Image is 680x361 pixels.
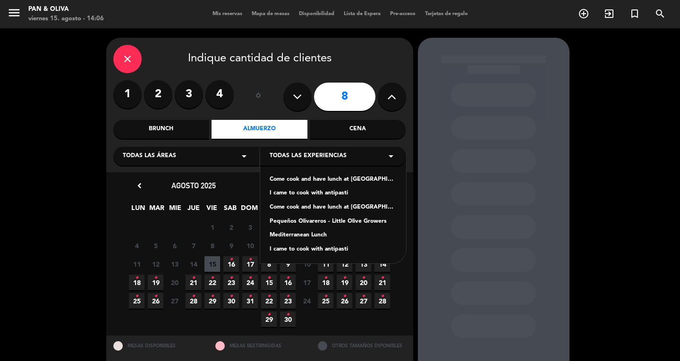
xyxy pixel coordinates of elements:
span: 10 [299,256,314,272]
span: 17 [299,275,314,290]
span: 27 [167,293,182,309]
span: 15 [204,256,220,272]
i: close [122,53,133,65]
span: 18 [318,275,333,290]
span: 19 [337,275,352,290]
i: • [248,252,252,267]
span: 13 [167,256,182,272]
span: 23 [280,293,296,309]
span: 22 [204,275,220,290]
i: • [343,270,346,285]
span: MAR [149,202,164,218]
div: Pequeños Olivareros - Little Olive Growers [270,217,397,227]
i: exit_to_app [603,8,615,19]
span: LUN [130,202,146,218]
span: 28 [186,293,201,309]
span: 7 [186,238,201,253]
span: VIE [204,202,220,218]
i: search [654,8,666,19]
i: • [324,289,327,304]
div: I came to cook with antipasti [270,245,397,254]
span: 23 [223,275,239,290]
span: 14 [186,256,201,272]
i: • [324,270,327,285]
label: 4 [205,80,234,109]
div: OTROS TAMAÑOS DIPONIBLES [311,336,413,356]
span: 10 [242,238,258,253]
i: • [211,270,214,285]
span: 4 [129,238,144,253]
span: 21 [186,275,201,290]
span: 22 [261,293,277,309]
i: menu [7,6,21,20]
span: 17 [242,256,258,272]
button: menu [7,6,21,23]
div: MESAS RESTRINGIDAS [208,336,311,356]
span: 15 [261,275,277,290]
span: 29 [261,311,277,327]
span: Disponibilidad [294,11,339,17]
i: • [286,307,289,322]
i: • [286,289,289,304]
i: • [248,289,252,304]
label: 2 [144,80,172,109]
span: 20 [167,275,182,290]
span: 1 [204,219,220,235]
span: 8 [204,238,220,253]
span: 29 [204,293,220,309]
span: 3 [242,219,258,235]
i: • [381,289,384,304]
div: Indique cantidad de clientes [113,45,406,73]
span: 19 [148,275,163,290]
i: • [381,270,384,285]
span: 24 [299,293,314,309]
label: 1 [113,80,142,109]
span: 30 [280,311,296,327]
i: • [343,289,346,304]
span: 13 [356,256,371,272]
div: Almuerzo [212,120,307,139]
span: 25 [318,293,333,309]
span: Todas las experiencias [270,151,347,161]
i: • [362,270,365,285]
span: 27 [356,293,371,309]
span: 16 [280,275,296,290]
span: 11 [129,256,144,272]
span: 25 [129,293,144,309]
span: 12 [337,256,352,272]
i: • [229,252,233,267]
span: Mapa de mesas [247,11,294,17]
i: • [135,270,138,285]
span: Lista de Espera [339,11,385,17]
span: 28 [374,293,390,309]
span: 30 [223,293,239,309]
i: arrow_drop_down [238,151,250,162]
div: Come cook and have lunch at [GEOGRAPHIC_DATA][PERSON_NAME] [270,175,397,185]
span: Mis reservas [208,11,247,17]
i: arrow_drop_down [385,151,397,162]
span: Pre-acceso [385,11,420,17]
span: 14 [374,256,390,272]
span: 11 [318,256,333,272]
span: 16 [223,256,239,272]
i: • [229,289,233,304]
i: • [248,270,252,285]
span: MIE [167,202,183,218]
span: 26 [337,293,352,309]
span: 26 [148,293,163,309]
i: chevron_left [135,181,144,191]
span: agosto 2025 [171,181,216,190]
div: I came to cook with antipasti [270,189,397,198]
div: Pan & Oliva [28,5,104,14]
span: 24 [242,275,258,290]
span: Todas las áreas [123,151,176,161]
i: • [154,270,157,285]
i: turned_in_not [629,8,640,19]
span: SAB [222,202,238,218]
div: viernes 15. agosto - 14:06 [28,14,104,24]
span: JUE [186,202,201,218]
label: 3 [175,80,203,109]
i: • [286,270,289,285]
div: Cena [310,120,406,139]
i: • [211,289,214,304]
